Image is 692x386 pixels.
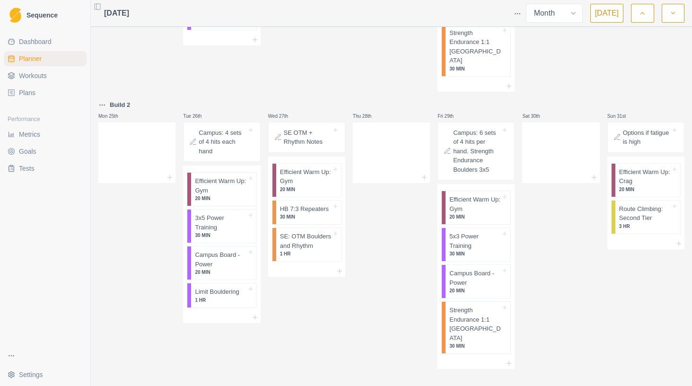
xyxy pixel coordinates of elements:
[438,122,515,181] div: Campus: 6 sets of 4 hits per hand. Strength Endurance Boulders 3x5
[104,8,129,19] span: [DATE]
[449,195,501,213] p: Efficient Warm Up: Gym
[590,4,623,23] button: [DATE]
[4,4,87,26] a: LogoSequence
[4,161,87,176] a: Tests
[619,167,671,186] p: Efficient Warm Up: Crag
[611,163,681,197] div: Efficient Warm Up: Crag20 MIN
[195,232,246,239] p: 30 MIN
[280,232,332,250] p: SE: OTM Boulders and Rhythm
[19,130,40,139] span: Metrics
[280,186,332,193] p: 20 MIN
[449,287,501,294] p: 20 MIN
[98,113,127,120] p: Mon 25th
[19,88,35,97] span: Plans
[284,128,332,147] p: SE OTM + Rhythm Notes
[195,287,239,297] p: Limit Bouldering
[449,232,501,250] p: 5x3 Power Training
[195,213,246,232] p: 3x5 Power Training
[19,71,47,80] span: Workouts
[4,51,87,66] a: Planner
[110,100,130,110] p: Build 2
[187,283,256,308] div: Limit Bouldering1 HR
[195,195,246,202] p: 20 MIN
[187,172,256,206] div: Efficient Warm Up: Gym20 MIN
[19,147,36,156] span: Goals
[187,246,256,280] div: Campus Board - Power20 MIN
[607,122,684,153] div: Options if fatigue is high
[183,122,260,162] div: Campus: 4 sets of 4 hits each hand
[607,113,636,120] p: Sun 31st
[441,24,511,77] div: Strength Endurance 1:1 [GEOGRAPHIC_DATA]30 MIN
[353,113,381,120] p: Thu 28th
[438,113,466,120] p: Fri 29th
[449,250,501,257] p: 30 MIN
[183,113,211,120] p: Tue 26th
[19,37,52,46] span: Dashboard
[522,113,551,120] p: Sat 30th
[195,269,246,276] p: 20 MIN
[4,112,87,127] div: Performance
[441,191,511,225] div: Efficient Warm Up: Gym20 MIN
[195,176,246,195] p: Efficient Warm Up: Gym
[4,85,87,100] a: Plans
[280,213,332,220] p: 30 MIN
[449,213,501,220] p: 20 MIN
[449,269,501,287] p: Campus Board - Power
[268,113,297,120] p: Wed 27th
[449,28,501,65] p: Strength Endurance 1:1 [GEOGRAPHIC_DATA]
[623,128,671,147] p: Options if fatigue is high
[280,167,332,186] p: Efficient Warm Up: Gym
[9,8,21,23] img: Logo
[268,122,345,153] div: SE OTM + Rhythm Notes
[280,250,332,257] p: 1 HR
[449,342,501,350] p: 30 MIN
[187,209,256,243] div: 3x5 Power Training30 MIN
[195,297,246,304] p: 1 HR
[453,128,501,175] p: Campus: 6 sets of 4 hits per hand. Strength Endurance Boulders 3x5
[4,68,87,83] a: Workouts
[449,65,501,72] p: 30 MIN
[441,301,511,354] div: Strength Endurance 1:1 [GEOGRAPHIC_DATA]30 MIN
[272,163,342,197] div: Efficient Warm Up: Gym20 MIN
[19,164,35,173] span: Tests
[4,34,87,49] a: Dashboard
[19,54,42,63] span: Planner
[26,12,58,18] span: Sequence
[619,204,671,223] p: Route Climbing: Second Tier
[441,228,511,262] div: 5x3 Power Training30 MIN
[195,250,246,269] p: Campus Board - Power
[4,127,87,142] a: Metrics
[272,228,342,262] div: SE: OTM Boulders and Rhythm1 HR
[619,186,671,193] p: 20 MIN
[272,200,342,225] div: HB 7:3 Repeaters30 MIN
[4,367,87,382] button: Settings
[280,204,329,214] p: HB 7:3 Repeaters
[199,128,246,156] p: Campus: 4 sets of 4 hits each hand
[4,144,87,159] a: Goals
[611,200,681,234] div: Route Climbing: Second Tier3 HR
[449,306,501,342] p: Strength Endurance 1:1 [GEOGRAPHIC_DATA]
[441,264,511,298] div: Campus Board - Power20 MIN
[619,223,671,230] p: 3 HR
